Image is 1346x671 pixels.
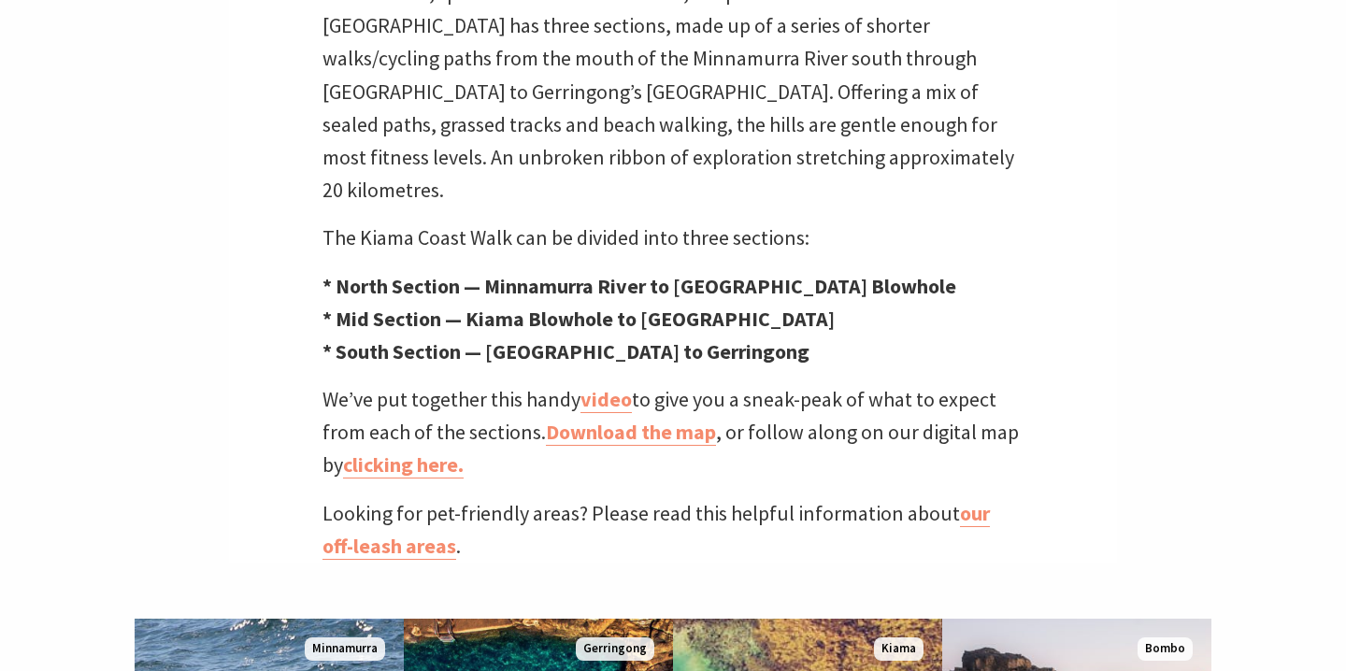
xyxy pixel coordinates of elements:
strong: * North Section — Minnamurra River to [GEOGRAPHIC_DATA] Blowhole [322,273,956,299]
strong: * Mid Section — Kiama Blowhole to [GEOGRAPHIC_DATA] [322,306,835,332]
p: We’ve put together this handy to give you a sneak-peak of what to expect from each of the section... [322,383,1024,482]
a: clicking here. [343,451,464,478]
p: The Kiama Coast Walk can be divided into three sections: [322,221,1024,254]
span: Kiama [874,637,924,661]
p: Looking for pet-friendly areas? Please read this helpful information about . [322,497,1024,563]
strong: * South Section — [GEOGRAPHIC_DATA] to Gerringong [322,338,809,364]
a: Download the map [546,419,716,446]
span: Minnamurra [305,637,385,661]
a: our off-leash areas [322,500,990,560]
span: Gerringong [576,637,654,661]
a: video [580,386,632,413]
span: Bombo [1138,637,1193,661]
